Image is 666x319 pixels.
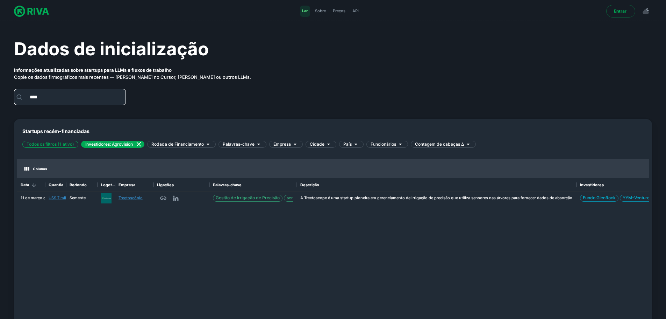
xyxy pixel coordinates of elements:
[49,182,63,187] font: Quantia
[101,182,118,187] font: Logotipo
[333,8,345,13] font: Preços
[623,195,652,200] font: YYM-Ventures
[119,182,135,187] font: Empresa
[45,178,66,192] div: Quantia
[14,67,172,73] font: Informações atualizadas sobre startups para LLMs e fluxos de trabalho
[17,178,45,192] div: Data
[352,8,359,13] font: API
[297,178,577,192] div: Descrição
[157,182,174,187] font: Ligações
[213,182,242,187] font: Palavras-chave
[343,141,352,147] font: País
[339,141,364,148] div: País
[66,178,98,192] div: Redondo
[269,141,303,148] div: Empresa
[49,195,75,201] a: US$ 7 milhões
[119,195,143,201] a: Treetoscópio
[306,141,336,148] div: Cidade
[209,178,297,192] div: Palavras-chave
[313,6,328,17] a: Sobre
[23,165,49,173] button: Selecionar colunas
[27,141,74,147] font: Todos os filtros (1 ativo)
[22,141,78,148] div: Todos os filtros (1 ativo)
[300,182,319,187] font: Descrição
[85,141,133,147] font: Investidores: Agrovision
[153,178,209,192] div: Ligações
[98,178,115,192] div: Logotipo
[577,178,664,192] div: Investidores
[70,182,87,187] font: Redondo
[331,6,348,17] a: Preços
[273,141,291,147] font: Empresa
[119,195,143,200] font: Treetoscópio
[302,8,308,13] font: Lar
[21,182,29,187] font: Data
[620,195,654,202] a: YYM-Ventures
[583,195,616,200] font: Fundo GlenRock
[580,182,604,187] font: Investidores
[580,195,618,202] a: Fundo GlenRock
[70,195,86,200] font: Semente
[14,38,209,60] font: Dados de inicialização
[216,195,280,200] font: Gestão de Irrigação de Precisão
[14,74,251,80] font: Copie os dados firmográficos mais recentes — [PERSON_NAME] no Cursor, [PERSON_NAME] ou outros LLMs.
[606,5,635,18] a: Entrar
[49,195,75,200] font: US$ 7 milhões
[315,8,326,13] font: Sobre
[614,8,626,14] font: Entrar
[151,141,204,147] font: Rodada de Financiamento
[300,6,310,17] a: Lar
[33,167,47,171] font: Colunas
[14,4,49,18] img: logo.svg
[310,141,324,147] font: Cidade
[350,6,361,17] a: API
[22,128,89,134] font: Startups recém-financiadas
[287,195,350,200] font: sensores de plantas em árvores
[371,141,396,147] font: Funcionários
[284,195,353,202] a: sensores de plantas em árvores
[219,141,266,148] div: Palavras-chave
[366,141,408,148] div: Funcionários
[29,180,39,190] button: Organizar
[147,141,216,148] div: Rodada de Financiamento
[223,141,255,147] font: Palavras-chave
[213,195,282,202] a: Gestão de Irrigação de Precisão
[81,141,144,148] div: Investidores: Agrovision
[415,141,464,147] font: Contagem de cabeças Δ
[411,141,476,148] div: Contagem de cabeças Δ
[101,193,112,203] img: Treetoscópio
[21,195,59,200] font: 11 de março de 2024
[115,178,153,192] div: Empresa
[70,195,86,201] div: Semente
